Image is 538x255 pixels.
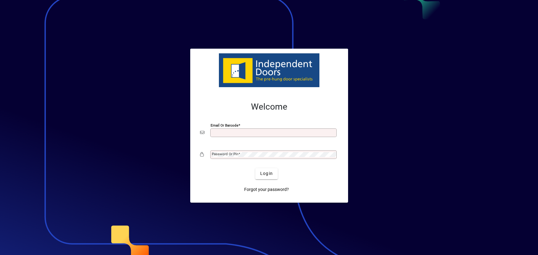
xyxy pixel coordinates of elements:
[242,184,291,195] a: Forgot your password?
[260,170,273,177] span: Login
[255,168,278,179] button: Login
[211,123,238,127] mat-label: Email or Barcode
[244,186,289,193] span: Forgot your password?
[200,102,338,112] h2: Welcome
[212,152,238,156] mat-label: Password or Pin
